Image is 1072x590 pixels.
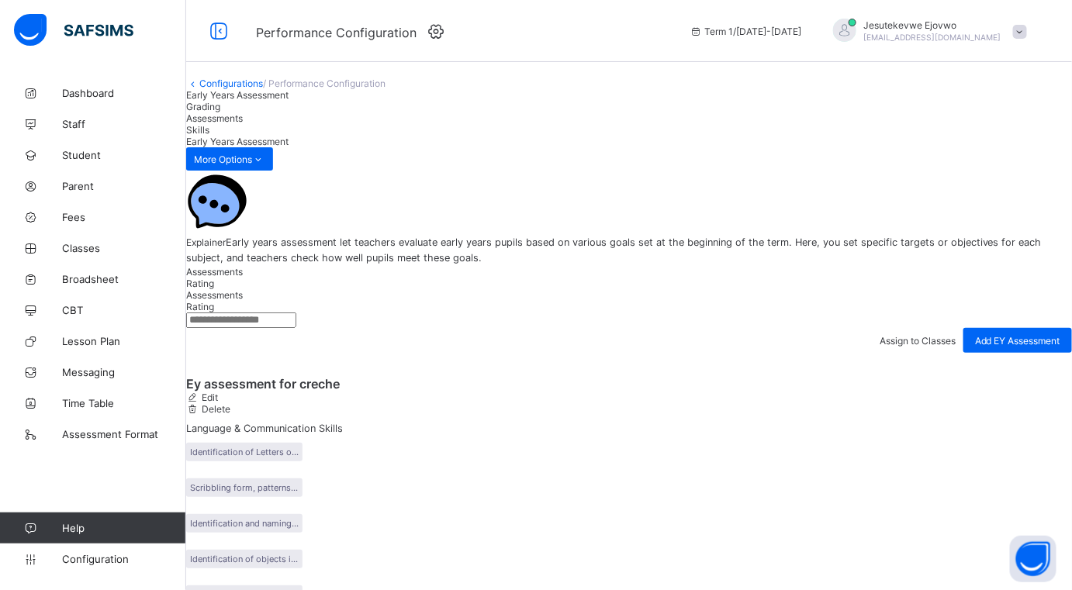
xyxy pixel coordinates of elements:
[62,366,186,378] span: Messaging
[256,25,417,40] span: Performance Configuration
[186,301,214,312] span: Rating
[186,550,303,568] p: Identification of objects in the home and at school
[186,423,1072,434] span: Language & Communication Skills
[975,335,1060,347] span: Add EY Assessment
[62,149,186,161] span: Student
[880,335,956,347] span: Assign to Classes
[690,26,802,37] span: session/term information
[199,78,263,89] a: Configurations
[186,289,243,301] span: Assessments
[186,278,214,289] span: Rating
[62,335,186,347] span: Lesson Plan
[62,180,186,192] span: Parent
[186,236,226,248] span: Explainer
[186,124,209,136] span: Skills
[263,78,386,89] span: / Performance Configuration
[186,236,1042,264] span: Early years assessment let teachers evaluate early years pupils based on various goals set at the...
[62,428,186,440] span: Assessment Format
[62,242,186,254] span: Classes
[818,19,1035,44] div: JesutekevweEjovwo
[186,376,340,392] span: Ey assessment for creche
[186,101,220,112] span: Grading
[186,112,243,124] span: Assessments
[186,478,303,497] p: Scribbling form, patterns and tracing letters of the alphabet
[186,171,248,233] img: Chat.054c5d80b312491b9f15f6fadeacdca6.svg
[186,443,303,461] p: Identification of Letters of Alphabets
[186,266,243,278] span: Assessments
[62,87,186,99] span: Dashboard
[62,397,186,409] span: Time Table
[186,136,289,147] span: Early Years Assessment
[62,553,185,565] span: Configuration
[14,14,133,47] img: safsims
[199,392,218,403] span: Edit
[186,514,303,533] p: Identification and naming of colours
[864,33,1001,42] span: [EMAIL_ADDRESS][DOMAIN_NAME]
[62,273,186,285] span: Broadsheet
[1010,536,1056,582] button: Open asap
[62,304,186,316] span: CBT
[62,522,185,534] span: Help
[186,89,289,101] span: Early Years Assessment
[194,154,265,165] span: More Options
[62,211,186,223] span: Fees
[199,403,230,415] span: Delete
[62,118,186,130] span: Staff
[864,19,1001,31] span: Jesutekevwe Ejovwo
